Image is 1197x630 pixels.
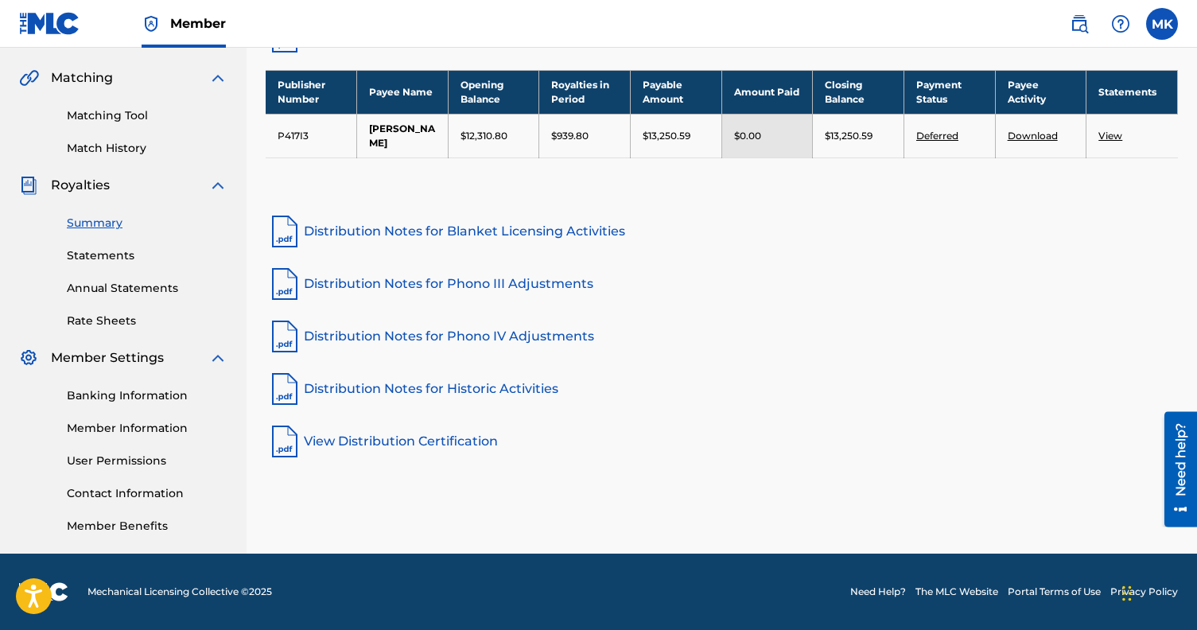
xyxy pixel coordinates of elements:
th: Publisher Number [266,70,357,114]
iframe: Chat Widget [1117,554,1197,630]
a: Match History [67,140,227,157]
div: User Menu [1146,8,1178,40]
img: Matching [19,68,39,87]
p: $13,250.59 [825,129,872,143]
a: Rate Sheets [67,313,227,329]
th: Payee Activity [995,70,1086,114]
a: Contact Information [67,485,227,502]
a: Member Benefits [67,518,227,535]
a: View Distribution Certification [266,422,1178,461]
img: help [1111,14,1130,33]
span: Matching [51,68,113,87]
a: Distribution Notes for Historic Activities [266,370,1178,408]
td: [PERSON_NAME] [357,114,449,157]
a: User Permissions [67,453,227,469]
img: expand [208,348,227,367]
img: expand [208,176,227,195]
span: Member [170,14,226,33]
img: search [1070,14,1089,33]
div: Drag [1122,570,1132,617]
a: Distribution Notes for Phono III Adjustments [266,265,1178,303]
img: Top Rightsholder [142,14,161,33]
a: View [1098,130,1122,142]
p: $0.00 [734,129,761,143]
img: expand [208,68,227,87]
th: Amount Paid [721,70,813,114]
p: $13,250.59 [643,129,690,143]
span: Royalties [51,176,110,195]
th: Statements [1086,70,1178,114]
a: Statements [67,247,227,264]
th: Closing Balance [813,70,904,114]
th: Royalties in Period [539,70,631,114]
span: Member Settings [51,348,164,367]
a: Distribution Notes for Blanket Licensing Activities [266,212,1178,251]
img: logo [19,582,68,601]
a: The MLC Website [915,585,998,599]
img: pdf [266,212,304,251]
a: Portal Terms of Use [1008,585,1101,599]
img: pdf [266,265,304,303]
a: Privacy Policy [1110,585,1178,599]
a: Public Search [1063,8,1095,40]
p: $12,310.80 [461,129,507,143]
p: $939.80 [551,129,589,143]
img: pdf [266,317,304,356]
a: Annual Statements [67,280,227,297]
a: Distribution Notes for Phono IV Adjustments [266,317,1178,356]
a: Need Help? [850,585,906,599]
a: Download [1008,130,1058,142]
th: Payee Name [357,70,449,114]
a: Matching Tool [67,107,227,124]
span: Mechanical Licensing Collective © 2025 [87,585,272,599]
a: Banking Information [67,387,227,404]
div: Need help? [17,11,39,84]
img: pdf [266,370,304,408]
img: Member Settings [19,348,38,367]
a: Deferred [916,130,958,142]
img: MLC Logo [19,12,80,35]
div: Help [1105,8,1137,40]
iframe: Resource Center [1152,411,1197,527]
a: Summary [67,215,227,231]
th: Payment Status [904,70,995,114]
img: Royalties [19,176,38,195]
th: Payable Amount [631,70,722,114]
img: pdf [266,422,304,461]
a: Member Information [67,420,227,437]
th: Opening Balance [448,70,539,114]
td: P417I3 [266,114,357,157]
